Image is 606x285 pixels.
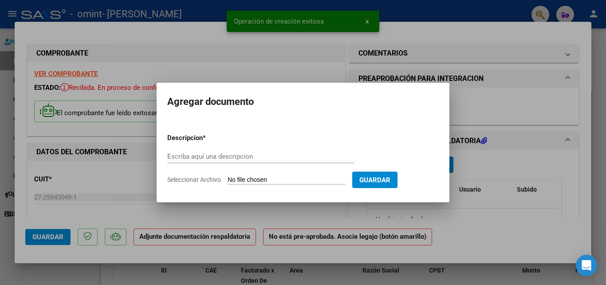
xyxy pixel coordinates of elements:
[359,176,390,184] span: Guardar
[352,172,397,188] button: Guardar
[167,93,439,110] h2: Agregar documento
[167,133,249,143] p: Descripcion
[576,255,597,276] div: Open Intercom Messenger
[167,176,221,183] span: Seleccionar Archivo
